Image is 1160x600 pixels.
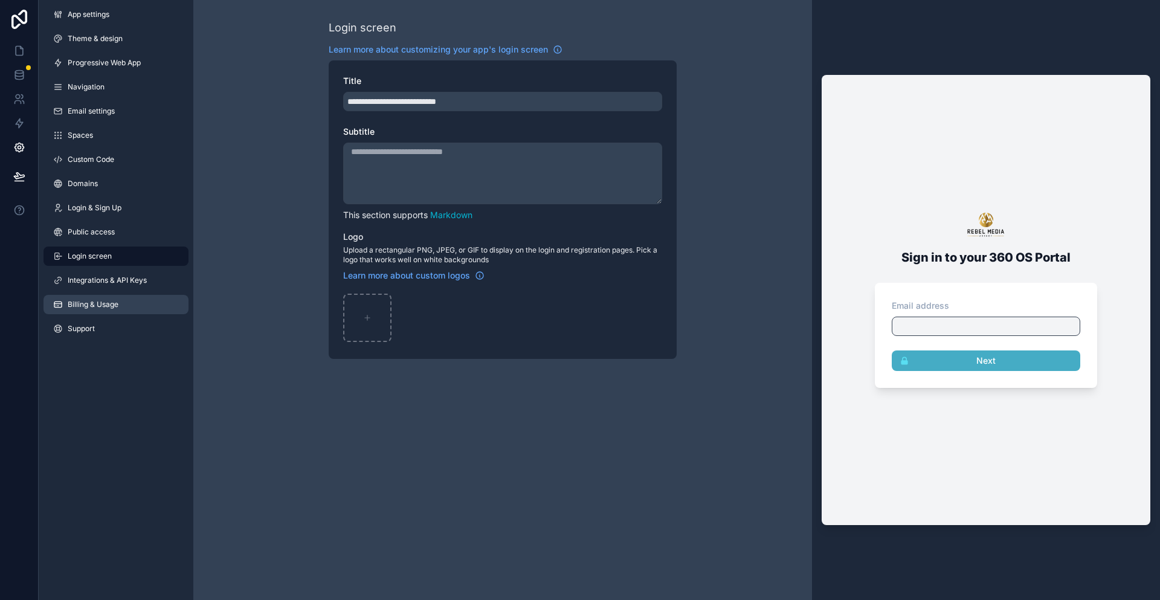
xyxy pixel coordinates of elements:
[870,247,1102,268] h2: Sign in to your 360 OS Portal
[68,300,118,309] span: Billing & Usage
[68,10,109,19] span: App settings
[967,213,1005,237] img: logo
[430,210,472,220] a: Markdown
[68,58,141,68] span: Progressive Web App
[892,350,1080,371] button: Next
[43,53,188,73] a: Progressive Web App
[43,5,188,24] a: App settings
[68,106,115,116] span: Email settings
[43,77,188,97] a: Navigation
[329,44,562,56] a: Learn more about customizing your app's login screen
[43,295,188,314] a: Billing & Usage
[343,245,662,265] span: Upload a rectangular PNG, JPEG, or GIF to display on the login and registration pages. Pick a log...
[43,150,188,169] a: Custom Code
[343,231,363,242] span: Logo
[43,102,188,121] a: Email settings
[43,29,188,48] a: Theme & design
[43,271,188,290] a: Integrations & API Keys
[68,131,93,140] span: Spaces
[343,269,485,282] a: Learn more about custom logos
[68,179,98,189] span: Domains
[343,210,428,220] span: This section supports
[68,203,121,213] span: Login & Sign Up
[43,247,188,266] a: Login screen
[43,198,188,218] a: Login & Sign Up
[68,34,123,44] span: Theme & design
[329,44,548,56] span: Learn more about customizing your app's login screen
[68,82,105,92] span: Navigation
[68,324,95,334] span: Support
[892,300,949,312] label: Email address
[68,155,114,164] span: Custom Code
[68,251,112,261] span: Login screen
[43,174,188,193] a: Domains
[68,276,147,285] span: Integrations & API Keys
[343,126,375,137] span: Subtitle
[43,126,188,145] a: Spaces
[43,222,188,242] a: Public access
[343,76,361,86] span: Title
[43,319,188,338] a: Support
[343,269,470,282] span: Learn more about custom logos
[68,227,115,237] span: Public access
[329,19,396,36] div: Login screen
